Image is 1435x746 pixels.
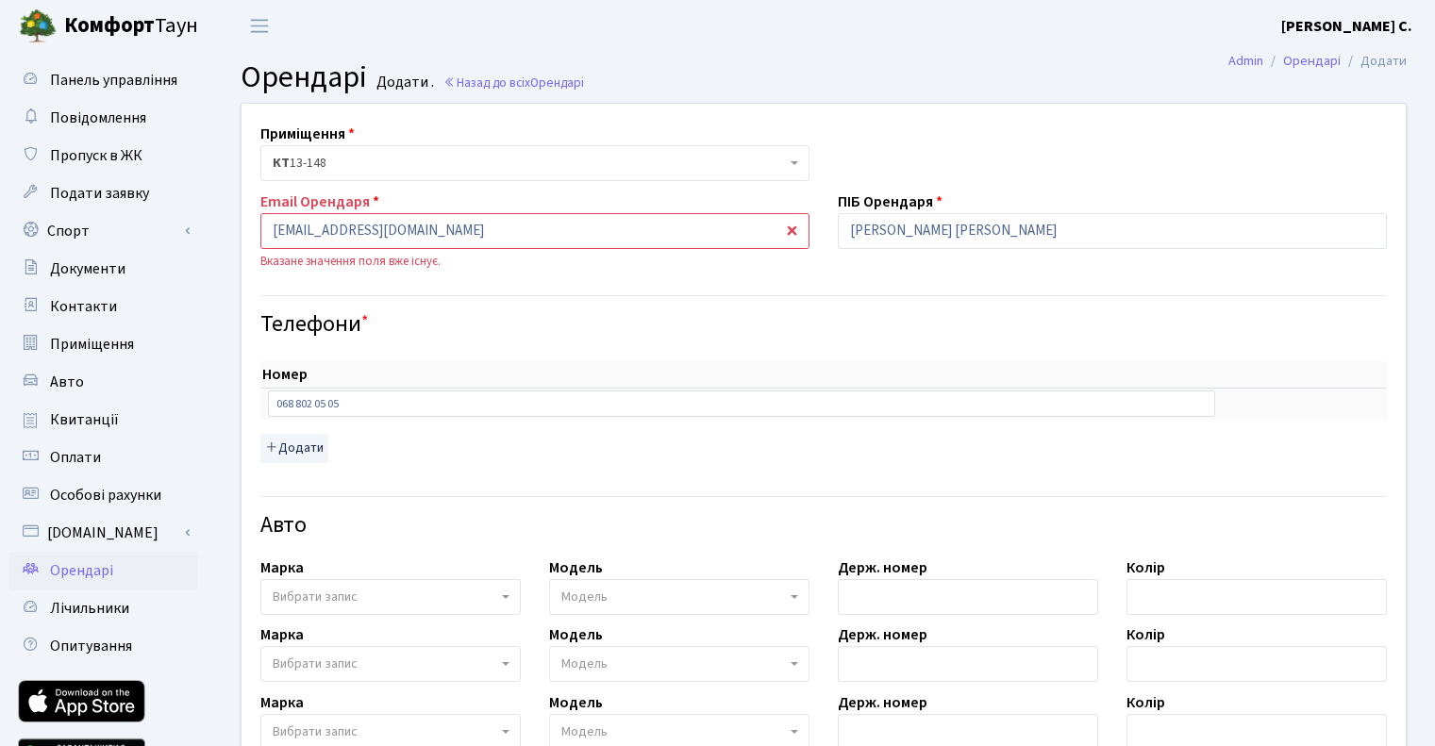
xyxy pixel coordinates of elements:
span: Орендарі [50,560,113,581]
b: КТ [273,154,290,173]
label: Колір [1126,556,1165,579]
a: [PERSON_NAME] С. [1281,15,1412,38]
span: Модель [561,588,608,606]
span: Пропуск в ЖК [50,145,142,166]
label: Марка [260,691,304,714]
li: Додати [1341,51,1407,72]
label: Держ. номер [838,556,927,579]
span: Орендарі [530,74,584,91]
small: Додати . [373,74,434,91]
a: Назад до всіхОрендарі [443,74,584,91]
span: Вибрати запис [273,655,358,673]
nav: breadcrumb [1200,41,1435,81]
a: Контакти [9,288,198,325]
a: Панель управління [9,61,198,99]
span: Повідомлення [50,108,146,128]
span: Панель управління [50,70,177,91]
div: Вказане значення поля вже існує. [260,253,809,271]
a: Документи [9,250,198,288]
button: Додати [260,434,328,463]
th: Номер [260,361,1223,389]
span: Модель [561,722,608,741]
span: Опитування [50,636,132,656]
a: Повідомлення [9,99,198,137]
b: [PERSON_NAME] С. [1281,16,1412,37]
span: Авто [50,372,84,392]
span: Таун [64,10,198,42]
a: Подати заявку [9,174,198,212]
label: Email Орендаря [260,191,379,213]
span: Особові рахунки [50,485,161,506]
img: logo.png [19,8,57,45]
span: Документи [50,258,125,279]
span: <b>КТ</b>&nbsp;&nbsp;&nbsp;&nbsp;13-148 [260,145,809,181]
a: Admin [1228,51,1263,71]
a: Авто [9,363,198,401]
a: [DOMAIN_NAME] [9,514,198,552]
span: Оплати [50,447,101,468]
label: ПІБ Орендаря [838,191,943,213]
h4: Телефони [260,311,1387,339]
span: Модель [561,655,608,673]
span: Квитанції [50,409,119,430]
label: Модель [549,556,603,579]
a: Спорт [9,212,198,250]
a: Оплати [9,439,198,476]
button: Переключити навігацію [236,10,283,41]
h4: Авто [260,512,1387,539]
label: Колір [1126,623,1165,646]
label: Держ. номер [838,623,927,646]
a: Орендарі [1283,51,1341,71]
span: Контакти [50,296,117,317]
a: Квитанції [9,401,198,439]
label: Марка [260,623,304,646]
span: Лічильники [50,598,129,619]
span: Орендарі [241,56,367,99]
a: Лічильники [9,589,198,627]
a: Орендарі [9,552,198,589]
span: <b>КТ</b>&nbsp;&nbsp;&nbsp;&nbsp;13-148 [273,154,786,173]
span: Приміщення [50,334,134,355]
label: Марка [260,556,304,579]
label: Модель [549,623,603,646]
input: Буде використано в якості логіна [260,213,809,249]
a: Приміщення [9,325,198,363]
span: Вибрати запис [273,722,358,741]
a: Опитування [9,627,198,665]
label: Приміщення [260,123,355,145]
label: Модель [549,691,603,714]
label: Держ. номер [838,691,927,714]
span: Вибрати запис [273,588,358,606]
label: Колір [1126,691,1165,714]
b: Комфорт [64,10,155,41]
a: Пропуск в ЖК [9,137,198,174]
span: Подати заявку [50,183,149,204]
a: Особові рахунки [9,476,198,514]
